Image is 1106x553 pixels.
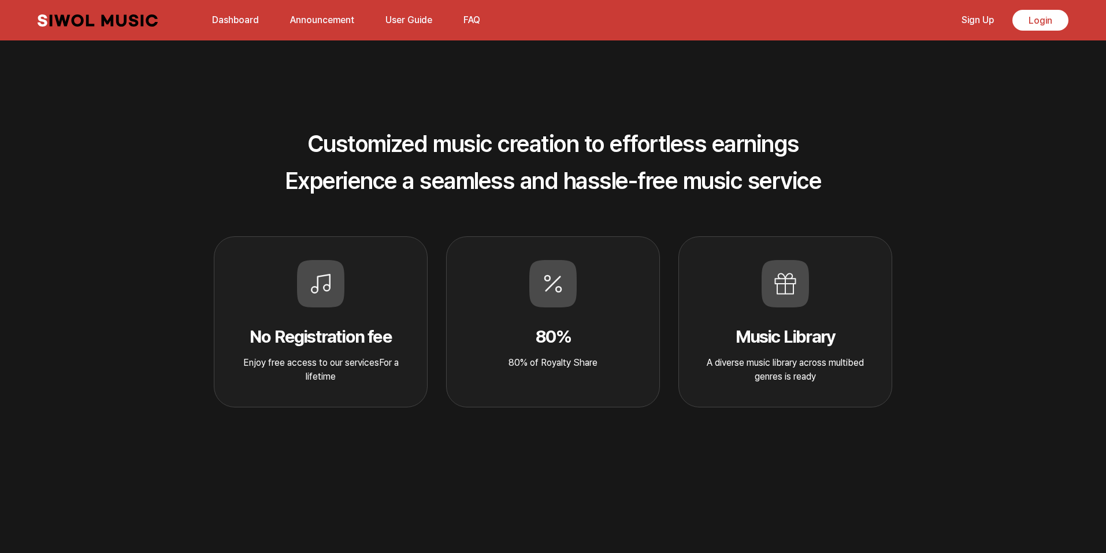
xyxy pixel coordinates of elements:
[283,8,361,32] a: Announcement
[955,8,1001,32] a: Sign Up
[509,356,597,370] p: 80% of Royalty Share
[536,326,570,347] strong: 80%
[250,326,392,347] strong: No Registration fee
[378,8,439,32] a: User Guide
[1012,10,1068,31] a: Login
[456,6,487,34] button: FAQ
[205,8,266,32] a: Dashboard
[736,326,836,347] strong: Music Library
[697,356,873,384] p: A diverse music library across multibed genres is ready
[201,125,905,199] h2: Customized music creation to effortless earnings Experience a seamless and hassle-free music service
[233,356,409,384] p: Enjoy free access to our servicesFor a lifetime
